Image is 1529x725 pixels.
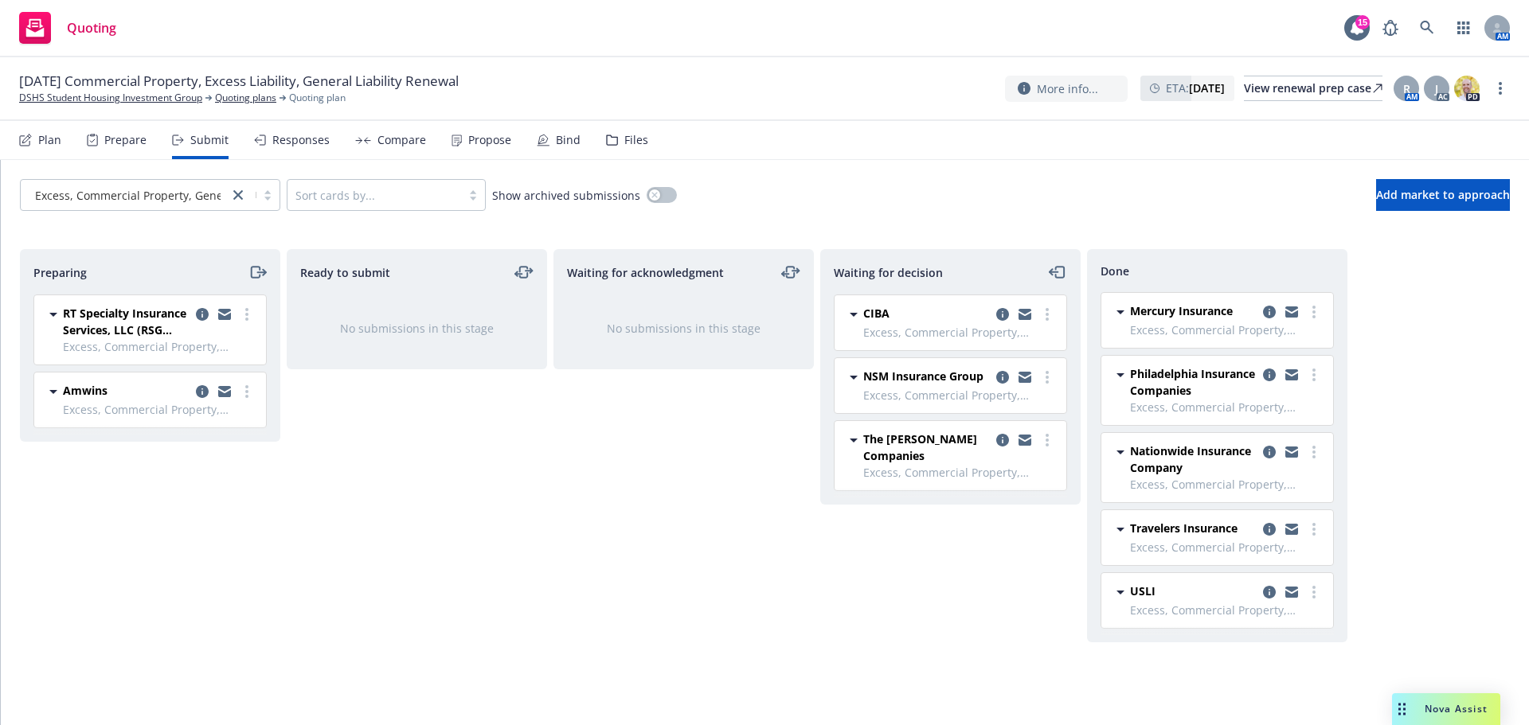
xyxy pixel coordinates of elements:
[514,263,534,282] a: moveLeftRight
[13,6,123,50] a: Quoting
[215,305,234,324] a: copy logging email
[35,187,265,204] span: Excess, Commercial Property, General Lia...
[1403,80,1410,97] span: R
[1304,442,1324,462] a: more
[1304,520,1324,539] a: more
[215,382,234,401] a: copy logging email
[1260,442,1279,462] a: copy logging email
[33,264,87,281] span: Preparing
[1411,12,1443,44] a: Search
[1376,187,1510,202] span: Add market to approach
[781,263,800,282] a: moveLeftRight
[863,464,1057,481] span: Excess, Commercial Property, General Liability
[248,263,267,282] a: moveRight
[556,134,581,146] div: Bind
[104,134,147,146] div: Prepare
[193,305,212,324] a: copy logging email
[1166,80,1225,96] span: ETA :
[67,21,116,34] span: Quoting
[19,72,459,91] span: [DATE] Commercial Property, Excess Liability, General Liability Renewal
[1130,322,1324,338] span: Excess, Commercial Property, General Liability
[300,264,390,281] span: Ready to submit
[1491,79,1510,98] a: more
[1260,302,1279,322] a: copy logging email
[468,134,511,146] div: Propose
[1392,693,1500,725] button: Nova Assist
[38,134,61,146] div: Plan
[1038,431,1057,450] a: more
[63,382,108,399] span: Amwins
[1282,302,1301,322] a: copy logging email
[1425,702,1488,715] span: Nova Assist
[1130,476,1324,493] span: Excess, Commercial Property, General Liability
[1015,368,1034,387] a: copy logging email
[863,305,890,322] span: CIBA
[1189,80,1225,95] strong: [DATE]
[63,401,256,418] span: Excess, Commercial Property, General Liability
[1282,365,1301,384] a: copy logging email
[580,320,788,337] div: No submissions in this stage
[1130,365,1257,399] span: Philadelphia Insurance Companies
[492,187,640,204] span: Show archived submissions
[1282,583,1301,602] a: copy logging email
[1130,399,1324,415] span: Excess, Commercial Property, General Liability
[1448,12,1480,44] a: Switch app
[863,368,983,384] span: NSM Insurance Group
[1037,80,1098,97] span: More info...
[863,431,990,464] span: The [PERSON_NAME] Companies
[1048,263,1067,282] a: moveLeft
[1454,76,1480,101] img: photo
[29,187,221,204] span: Excess, Commercial Property, General Lia...
[1260,520,1279,539] a: copy logging email
[1376,179,1510,211] button: Add market to approach
[1130,302,1233,319] span: Mercury Insurance
[1244,76,1382,100] div: View renewal prep case
[1304,302,1324,322] a: more
[237,382,256,401] a: more
[993,431,1012,450] a: copy logging email
[193,382,212,401] a: copy logging email
[190,134,229,146] div: Submit
[1435,80,1438,97] span: J
[1260,365,1279,384] a: copy logging email
[863,387,1057,403] span: Excess, Commercial Property, General Liability
[1355,15,1370,29] div: 15
[63,338,256,355] span: Excess, Commercial Property, General Liability
[567,264,724,281] span: Waiting for acknowledgment
[1130,442,1257,476] span: Nationwide Insurance Company
[1304,583,1324,602] a: more
[1282,520,1301,539] a: copy logging email
[377,134,426,146] div: Compare
[1130,520,1238,536] span: Travelers Insurance
[289,91,346,105] span: Quoting plan
[1015,305,1034,324] a: copy logging email
[624,134,648,146] div: Files
[1038,368,1057,387] a: more
[1130,583,1156,599] span: USLI
[993,305,1012,324] a: copy logging email
[272,134,330,146] div: Responses
[19,91,202,105] a: DSHS Student Housing Investment Group
[215,91,276,105] a: Quoting plans
[863,324,1057,341] span: Excess, Commercial Property, General Liability
[237,305,256,324] a: more
[229,185,248,205] a: close
[1375,12,1406,44] a: Report a Bug
[313,320,521,337] div: No submissions in this stage
[1260,583,1279,602] a: copy logging email
[993,368,1012,387] a: copy logging email
[1282,442,1301,462] a: copy logging email
[834,264,943,281] span: Waiting for decision
[63,305,190,338] span: RT Specialty Insurance Services, LLC (RSG Specialty, LLC)
[1005,76,1128,102] button: More info...
[1244,76,1382,101] a: View renewal prep case
[1038,305,1057,324] a: more
[1101,263,1129,279] span: Done
[1304,365,1324,384] a: more
[1130,539,1324,555] span: Excess, Commercial Property, General Liability
[1392,693,1412,725] div: Drag to move
[1015,431,1034,450] a: copy logging email
[1130,602,1324,618] span: Excess, Commercial Property, General Liability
